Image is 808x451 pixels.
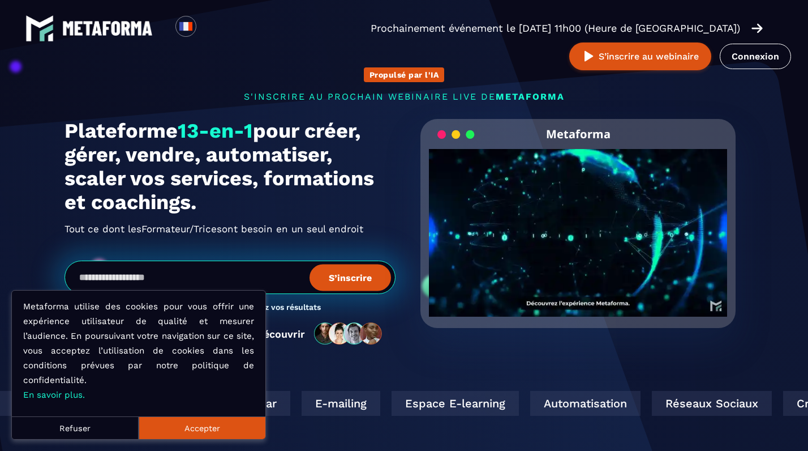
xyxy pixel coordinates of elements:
[385,391,513,416] div: Espace E-learning
[582,49,596,63] img: play
[646,391,766,416] div: Réseaux Sociaux
[212,391,284,416] div: Webinar
[178,119,253,143] span: 13-en-1
[62,21,153,36] img: logo
[139,416,265,439] button: Accepter
[720,44,791,69] a: Connexion
[65,119,396,214] h1: Plateforme pour créer, gérer, vendre, automatiser, scaler vos services, formations et coachings.
[310,264,391,291] button: S’inscrire
[25,14,54,42] img: logo
[429,149,727,298] video: Your browser does not support the video tag.
[23,390,85,400] a: En savoir plus.
[524,391,634,416] div: Automatisation
[196,16,224,41] div: Search for option
[65,220,396,238] h2: Tout ce dont les ont besoin en un seul endroit
[179,19,193,33] img: fr
[12,416,139,439] button: Refuser
[546,119,611,149] h2: Metaforma
[496,91,565,102] span: METAFORMA
[437,129,475,140] img: loading
[65,91,743,102] p: s'inscrire au prochain webinaire live de
[295,391,374,416] div: E-mailing
[569,42,711,70] button: S’inscrire au webinaire
[239,303,321,313] h3: Boostez vos résultats
[311,322,386,346] img: community-people
[371,20,740,36] p: Prochainement événement le [DATE] 11h00 (Heure de [GEOGRAPHIC_DATA])
[206,22,214,35] input: Search for option
[751,22,763,35] img: arrow-right
[141,220,222,238] span: Formateur/Trices
[23,299,254,402] p: Metaforma utilise des cookies pour vous offrir une expérience utilisateur de qualité et mesurer l...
